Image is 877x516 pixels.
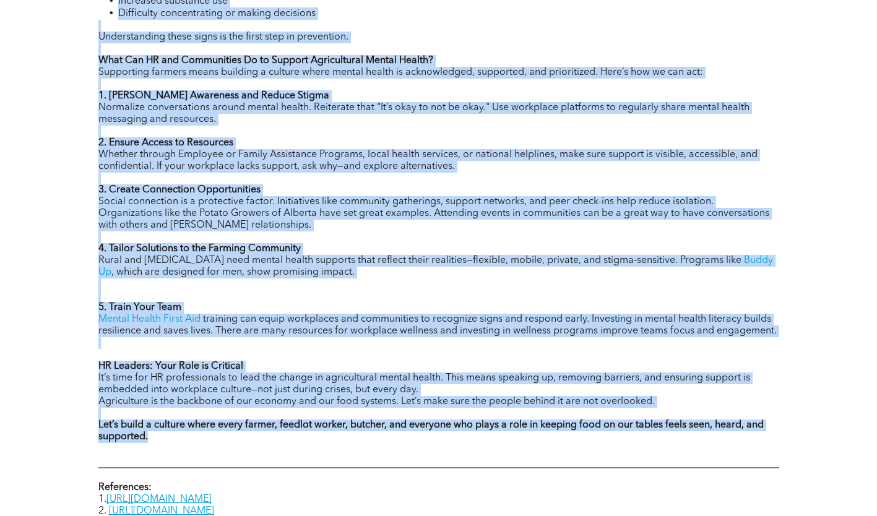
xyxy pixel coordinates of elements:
[98,103,750,124] span: Normalize conversations around mental health. Reiterate that "It’s okay to not be okay." Use work...
[106,494,212,504] a: [URL][DOMAIN_NAME]
[98,150,758,171] span: Whether through Employee or Family Assistance Programs, local health services, or national helpli...
[118,9,316,19] span: Difficulty concentrating or making decisions
[98,91,329,101] strong: 1. [PERSON_NAME] Awareness and Reduce Stigma
[98,361,243,371] strong: HR Leaders: Your Role is Critical
[98,56,433,66] strong: What Can HR and Communities Do to Support Agricultural Mental Health?
[98,494,106,504] span: 1.
[98,483,152,492] strong: References:
[98,373,750,395] span: It’s time for HR professionals to lead the change in agricultural mental health. This means speak...
[98,197,769,230] span: Social connection is a protective factor. Initiatives like community gatherings, support networks...
[98,67,703,77] span: Supporting farmers means building a culture where mental health is acknowledged, supported, and p...
[109,506,214,516] a: [URL][DOMAIN_NAME]
[98,420,764,442] strong: Let’s build a culture where every farmer, feedlot worker, butcher, and everyone who plays a role ...
[111,267,355,277] span: , which are designed for men, show promising impact.
[98,314,201,324] a: Mental Health First Aid
[98,314,777,336] span: training can equip workplaces and communities to recognize signs and respond early. Investing in ...
[98,303,181,312] strong: 5. Train Your Team
[98,185,261,195] strong: 3. Create Connection Opportunities
[98,244,301,254] strong: 4. Tailor Solutions to the Farming Community
[98,256,741,265] span: Rural and [MEDICAL_DATA] need mental health supports that reflect their realities—flexible, mobil...
[98,32,348,42] span: Understanding these signs is the first step in prevention.
[98,138,233,148] strong: 2. Ensure Access to Resources
[98,397,149,406] span: Agriculture
[98,506,106,516] span: 2.
[151,397,655,406] span: is the backbone of our economy and our food systems. Let’s make sure the people behind it are not...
